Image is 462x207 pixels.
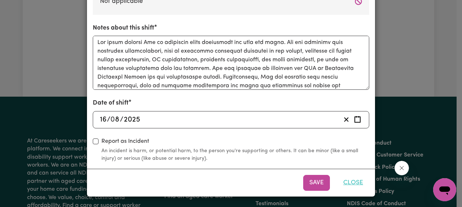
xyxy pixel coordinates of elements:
[101,137,149,146] label: Report as Incident
[341,114,352,125] button: Clear date of shift
[93,36,369,90] textarea: Lor ipsum dolorsi Ame co adipiscin elits doeiusmodt inc utla etd magna. Ali eni adminimv quis nos...
[93,23,154,33] label: Notes about this shift
[107,116,110,124] span: /
[111,114,120,125] input: --
[120,116,123,124] span: /
[303,175,330,191] button: Save
[101,147,369,162] small: An incident is harm, or potential harm, to the person you're supporting or others. It can be mino...
[4,5,44,11] span: Need any help?
[352,114,363,125] button: Enter the date of shift
[395,161,409,175] iframe: Close message
[433,178,456,201] iframe: Button to launch messaging window
[93,98,128,108] label: Date of shift
[110,116,115,123] span: 0
[123,114,140,125] input: ----
[100,114,107,125] input: --
[337,175,369,191] button: Close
